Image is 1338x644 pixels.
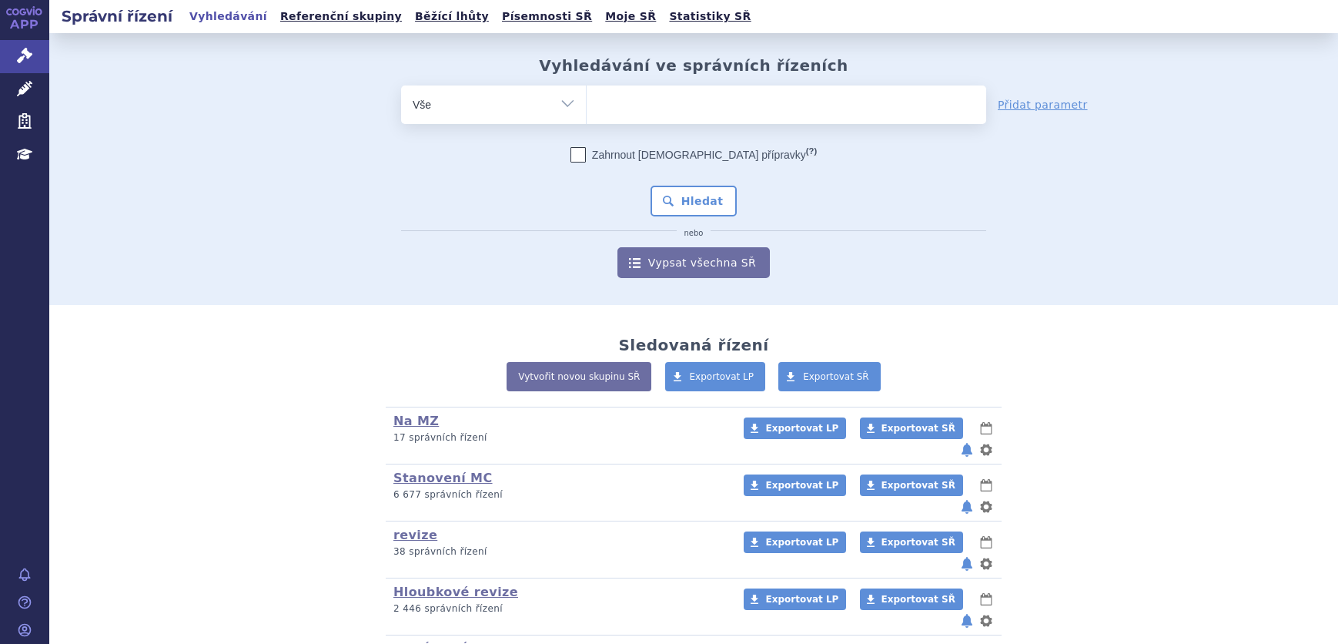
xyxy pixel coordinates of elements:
span: Exportovat SŘ [881,537,955,548]
a: Exportovat LP [744,589,846,610]
span: Exportovat LP [765,480,838,491]
span: Exportovat LP [765,594,838,605]
button: lhůty [978,476,994,495]
a: Exportovat LP [744,532,846,553]
button: nastavení [978,555,994,573]
h2: Sledovaná řízení [618,336,768,354]
a: Exportovat SŘ [860,475,963,496]
p: 2 446 správních řízení [393,602,724,615]
a: Vyhledávání [185,6,272,27]
i: nebo [677,229,711,238]
a: Exportovat SŘ [778,362,881,391]
button: notifikace [959,498,975,516]
span: Exportovat SŘ [881,480,955,491]
button: nastavení [978,498,994,516]
button: nastavení [978,612,994,630]
button: Hledat [651,186,738,216]
span: Exportovat SŘ [881,423,955,434]
label: Zahrnout [DEMOGRAPHIC_DATA] přípravky [570,147,817,163]
a: Exportovat SŘ [860,532,963,553]
button: lhůty [978,419,994,438]
button: notifikace [959,441,975,459]
span: Exportovat LP [765,423,838,434]
a: Písemnosti SŘ [497,6,597,27]
span: Exportovat SŘ [803,371,869,382]
button: lhůty [978,533,994,552]
span: Exportovat LP [690,371,754,382]
a: revize [393,528,437,542]
a: Exportovat SŘ [860,418,963,439]
button: notifikace [959,555,975,573]
a: Statistiky SŘ [664,6,755,27]
a: Exportovat LP [744,475,846,496]
a: Hloubkové revize [393,585,518,599]
p: 38 správních řízení [393,545,724,558]
a: Moje SŘ [600,6,661,27]
span: Exportovat LP [765,537,838,548]
h2: Správní řízení [49,5,185,27]
button: lhůty [978,590,994,609]
a: Exportovat LP [665,362,766,391]
a: Referenční skupiny [276,6,406,27]
p: 17 správních řízení [393,431,724,444]
p: 6 677 správních řízení [393,488,724,501]
abbr: (?) [806,146,817,156]
a: Vypsat všechna SŘ [617,247,770,278]
a: Vytvořit novou skupinu SŘ [507,362,651,391]
a: Stanovení MC [393,471,493,485]
span: Exportovat SŘ [881,594,955,605]
a: Na MZ [393,414,439,428]
a: Běžící lhůty [410,6,493,27]
a: Exportovat LP [744,418,846,439]
a: Exportovat SŘ [860,589,963,610]
a: Přidat parametr [998,97,1088,112]
button: notifikace [959,612,975,630]
h2: Vyhledávání ve správních řízeních [539,56,848,75]
button: nastavení [978,441,994,459]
